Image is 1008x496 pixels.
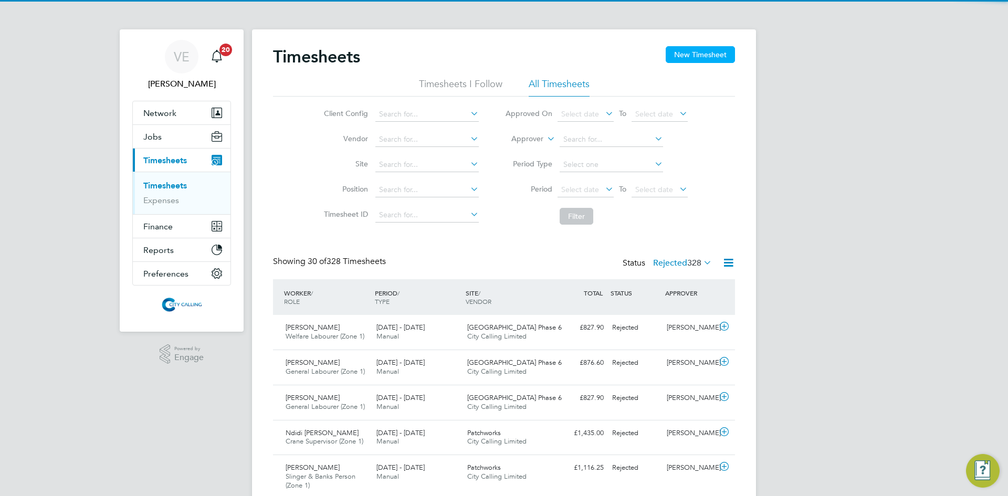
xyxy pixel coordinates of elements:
[143,108,176,118] span: Network
[467,367,527,376] span: City Calling Limited
[666,46,735,63] button: New Timesheet
[553,459,608,477] div: £1,116.25
[397,289,400,297] span: /
[375,208,479,223] input: Search for...
[505,184,552,194] label: Period
[281,283,372,311] div: WORKER
[663,459,717,477] div: [PERSON_NAME]
[419,78,502,97] li: Timesheets I Follow
[133,149,230,172] button: Timesheets
[560,157,663,172] input: Select one
[608,459,663,477] div: Rejected
[663,283,717,302] div: APPROVER
[376,437,399,446] span: Manual
[467,472,527,481] span: City Calling Limited
[376,367,399,376] span: Manual
[321,159,368,168] label: Site
[375,183,479,197] input: Search for...
[132,296,231,313] a: Go to home page
[561,185,599,194] span: Select date
[133,101,230,124] button: Network
[663,389,717,407] div: [PERSON_NAME]
[132,78,231,90] span: Valeria Erdos
[133,238,230,261] button: Reports
[321,109,368,118] label: Client Config
[467,393,562,402] span: [GEOGRAPHIC_DATA] Phase 6
[286,463,340,472] span: [PERSON_NAME]
[553,389,608,407] div: £827.90
[505,159,552,168] label: Period Type
[616,107,629,120] span: To
[608,283,663,302] div: STATUS
[687,258,701,268] span: 328
[623,256,714,271] div: Status
[553,354,608,372] div: £876.60
[966,454,1000,488] button: Engage Resource Center
[376,393,425,402] span: [DATE] - [DATE]
[529,78,590,97] li: All Timesheets
[608,319,663,336] div: Rejected
[133,172,230,214] div: Timesheets
[133,215,230,238] button: Finance
[663,319,717,336] div: [PERSON_NAME]
[584,289,603,297] span: TOTAL
[375,157,479,172] input: Search for...
[308,256,327,267] span: 30 of
[286,472,355,490] span: Slinger & Banks Person (Zone 1)
[608,389,663,407] div: Rejected
[143,269,188,279] span: Preferences
[467,402,527,411] span: City Calling Limited
[608,354,663,372] div: Rejected
[467,332,527,341] span: City Calling Limited
[376,358,425,367] span: [DATE] - [DATE]
[467,437,527,446] span: City Calling Limited
[635,109,673,119] span: Select date
[663,354,717,372] div: [PERSON_NAME]
[653,258,712,268] label: Rejected
[308,256,386,267] span: 328 Timesheets
[143,221,173,231] span: Finance
[219,44,232,56] span: 20
[174,50,190,64] span: VE
[284,297,300,305] span: ROLE
[467,323,562,332] span: [GEOGRAPHIC_DATA] Phase 6
[321,134,368,143] label: Vendor
[467,463,501,472] span: Patchworks
[375,107,479,122] input: Search for...
[372,283,463,311] div: PERIOD
[143,245,174,255] span: Reports
[174,344,204,353] span: Powered by
[286,437,363,446] span: Crane Supervisor (Zone 1)
[376,428,425,437] span: [DATE] - [DATE]
[496,134,543,144] label: Approver
[286,358,340,367] span: [PERSON_NAME]
[273,46,360,67] h2: Timesheets
[143,181,187,191] a: Timesheets
[663,425,717,442] div: [PERSON_NAME]
[321,184,368,194] label: Position
[375,132,479,147] input: Search for...
[286,367,365,376] span: General Labourer (Zone 1)
[286,332,364,341] span: Welfare Labourer (Zone 1)
[286,323,340,332] span: [PERSON_NAME]
[467,358,562,367] span: [GEOGRAPHIC_DATA] Phase 6
[143,132,162,142] span: Jobs
[553,319,608,336] div: £827.90
[133,262,230,285] button: Preferences
[286,393,340,402] span: [PERSON_NAME]
[505,109,552,118] label: Approved On
[553,425,608,442] div: £1,435.00
[466,297,491,305] span: VENDOR
[286,402,365,411] span: General Labourer (Zone 1)
[174,353,204,362] span: Engage
[467,428,501,437] span: Patchworks
[159,296,204,313] img: citycalling-logo-retina.png
[311,289,313,297] span: /
[561,109,599,119] span: Select date
[160,344,204,364] a: Powered byEngage
[206,40,227,73] a: 20
[376,332,399,341] span: Manual
[376,463,425,472] span: [DATE] - [DATE]
[635,185,673,194] span: Select date
[478,289,480,297] span: /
